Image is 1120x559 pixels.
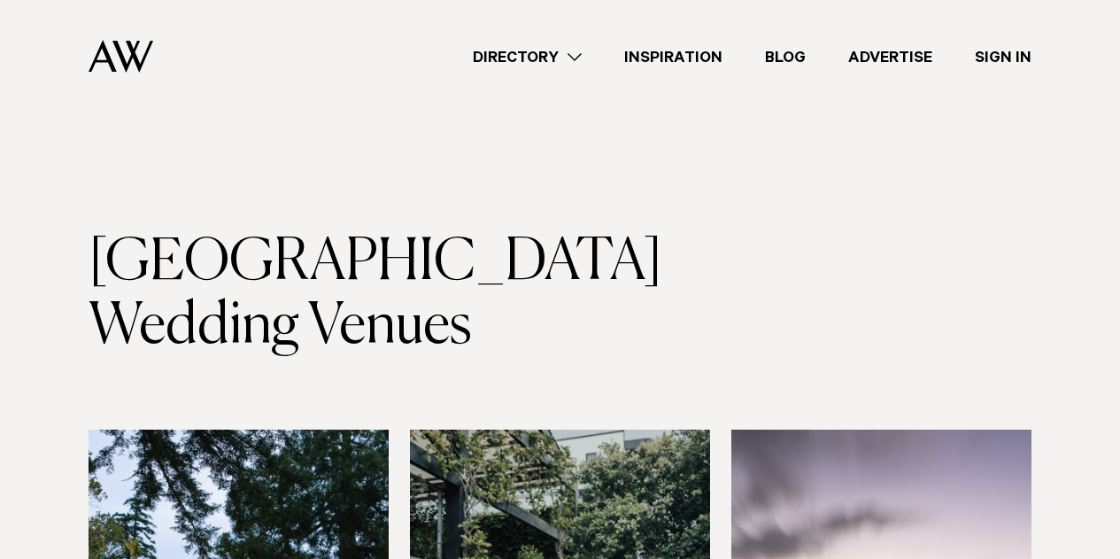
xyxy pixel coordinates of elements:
img: Auckland Weddings Logo [89,40,153,73]
a: Inspiration [603,45,744,69]
a: Advertise [827,45,954,69]
a: Sign In [954,45,1053,69]
h1: [GEOGRAPHIC_DATA] Wedding Venues [89,231,560,359]
a: Blog [744,45,827,69]
a: Directory [452,45,603,69]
